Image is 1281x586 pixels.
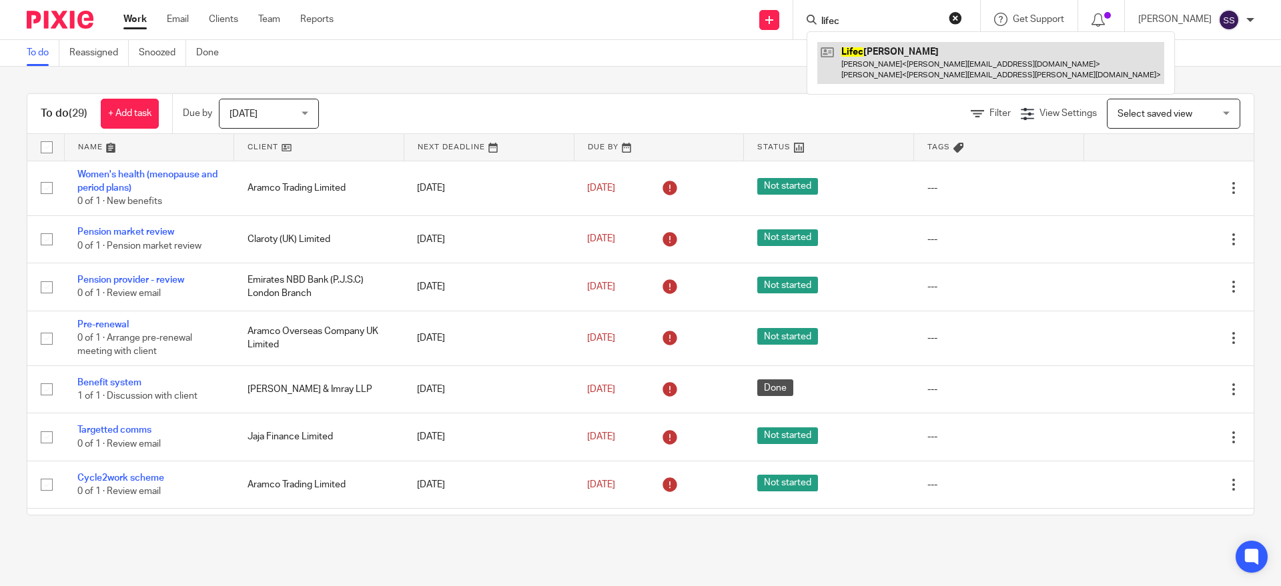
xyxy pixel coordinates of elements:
[587,235,615,244] span: [DATE]
[927,181,1071,195] div: ---
[196,40,229,66] a: Done
[1118,109,1192,119] span: Select saved view
[234,161,404,215] td: Aramco Trading Limited
[101,99,159,129] a: + Add task
[167,13,189,26] a: Email
[139,40,186,66] a: Snoozed
[77,333,192,357] span: 0 of 1 · Arrange pre-renewal meeting with client
[949,11,962,25] button: Clear
[77,473,164,483] a: Cycle2work scheme
[1013,15,1064,24] span: Get Support
[587,282,615,291] span: [DATE]
[404,263,574,311] td: [DATE]
[209,13,238,26] a: Clients
[258,13,280,26] a: Team
[234,461,404,508] td: Aramco Trading Limited
[404,461,574,508] td: [DATE]
[587,333,615,343] span: [DATE]
[69,108,87,119] span: (29)
[927,233,1071,246] div: ---
[77,391,197,401] span: 1 of 1 · Discussion with client
[1039,109,1097,118] span: View Settings
[77,425,151,435] a: Targetted comms
[77,289,161,298] span: 0 of 1 · Review email
[77,487,161,496] span: 0 of 1 · Review email
[27,11,93,29] img: Pixie
[757,379,793,396] span: Done
[587,432,615,441] span: [DATE]
[77,378,141,387] a: Benefit system
[183,107,212,120] p: Due by
[234,311,404,365] td: Aramco Overseas Company UK Limited
[300,13,334,26] a: Reports
[587,385,615,394] span: [DATE]
[404,509,574,556] td: [DATE]
[77,439,161,449] span: 0 of 1 · Review email
[234,215,404,263] td: Claroty (UK) Limited
[77,170,218,193] a: Women's health (menopause and period plans)
[77,197,162,206] span: 0 of 1 · New benefits
[234,263,404,311] td: Emirates NBD Bank (P.J.S.C) London Branch
[404,215,574,263] td: [DATE]
[927,430,1071,443] div: ---
[587,183,615,193] span: [DATE]
[234,366,404,413] td: [PERSON_NAME] & Imray LLP
[1138,13,1212,26] p: [PERSON_NAME]
[41,107,87,121] h1: To do
[757,178,818,195] span: Not started
[1218,9,1240,31] img: svg%3E
[757,328,818,345] span: Not started
[123,13,147,26] a: Work
[77,320,129,329] a: Pre-renewal
[927,331,1071,345] div: ---
[757,427,818,444] span: Not started
[757,475,818,491] span: Not started
[757,277,818,293] span: Not started
[820,16,940,28] input: Search
[27,40,59,66] a: To do
[234,509,404,556] td: [PERSON_NAME] Cundell Engineers Limited
[404,366,574,413] td: [DATE]
[587,480,615,489] span: [DATE]
[927,478,1071,491] div: ---
[234,413,404,461] td: Jaja Finance Limited
[757,229,818,246] span: Not started
[230,109,258,119] span: [DATE]
[77,275,184,285] a: Pension provider - review
[927,383,1071,396] div: ---
[77,227,174,237] a: Pension market review
[927,143,950,151] span: Tags
[77,241,201,251] span: 0 of 1 · Pension market review
[404,161,574,215] td: [DATE]
[404,311,574,365] td: [DATE]
[989,109,1011,118] span: Filter
[69,40,129,66] a: Reassigned
[927,280,1071,293] div: ---
[404,413,574,461] td: [DATE]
